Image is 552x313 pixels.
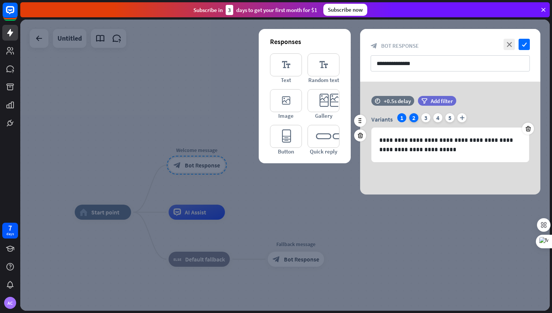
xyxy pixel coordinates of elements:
i: filter [421,98,427,104]
div: 4 [433,113,442,122]
div: 2 [409,113,418,122]
i: plus [457,113,466,122]
i: block_bot_response [371,43,377,49]
div: 1 [397,113,406,122]
button: Open LiveChat chat widget [6,3,29,26]
span: Variants [371,115,393,123]
span: Bot Response [381,42,419,49]
div: 7 [8,225,12,231]
i: check [519,39,530,50]
div: Subscribe in days to get your first month for $1 [193,5,317,15]
div: 3 [421,113,430,122]
a: 7 days [2,223,18,239]
div: +0.5s delay [384,97,411,105]
i: time [375,98,380,103]
div: AC [4,297,16,309]
div: Subscribe now [323,4,367,16]
div: days [6,231,14,237]
div: 5 [445,113,454,122]
span: Add filter [431,97,453,105]
div: 3 [226,5,233,15]
i: close [504,39,515,50]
